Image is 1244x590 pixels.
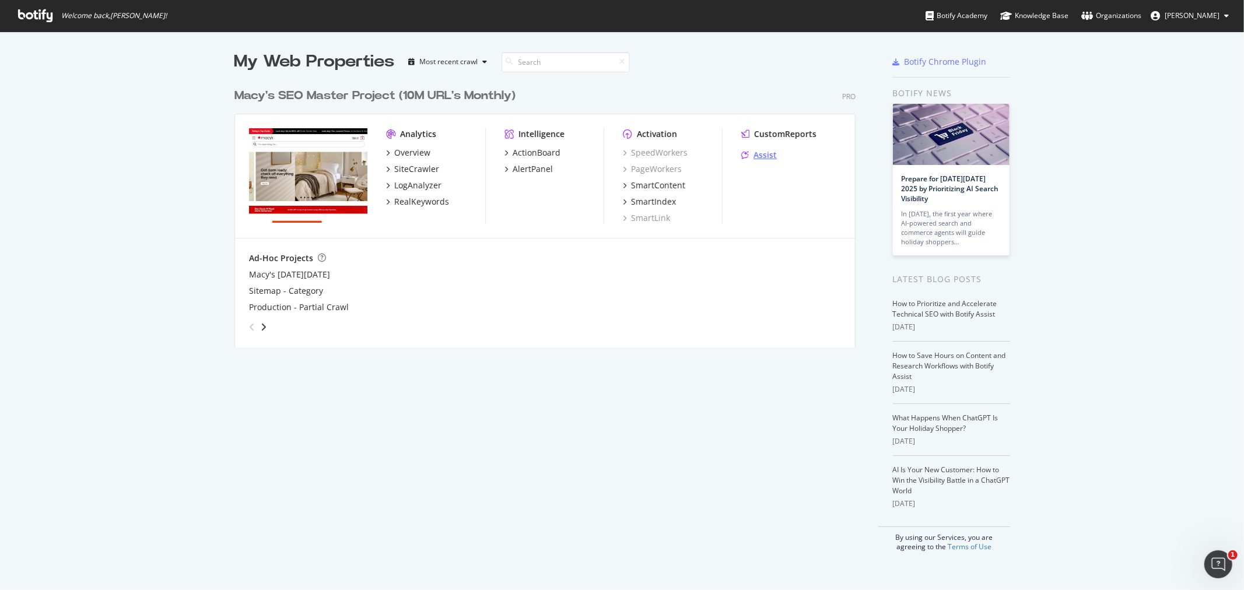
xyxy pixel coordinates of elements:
div: [DATE] [893,322,1010,332]
a: RealKeywords [386,196,449,208]
div: Activation [637,128,677,140]
a: Overview [386,147,430,159]
a: Assist [741,149,777,161]
iframe: Intercom live chat [1204,550,1232,578]
a: Macy's [DATE][DATE] [249,269,330,280]
div: My Web Properties [234,50,395,73]
div: grid [234,73,865,347]
img: www.macys.com [249,128,367,223]
div: SiteCrawler [394,163,439,175]
a: CustomReports [741,128,817,140]
div: ActionBoard [513,147,560,159]
div: RealKeywords [394,196,449,208]
button: Most recent crawl [404,52,492,71]
div: Organizations [1081,10,1141,22]
a: SmartContent [623,180,685,191]
a: SmartLink [623,212,670,224]
a: How to Prioritize and Accelerate Technical SEO with Botify Assist [893,298,997,319]
a: Prepare for [DATE][DATE] 2025 by Prioritizing AI Search Visibility [902,174,999,203]
div: [DATE] [893,498,1010,509]
div: Analytics [400,128,436,140]
div: CustomReports [754,128,817,140]
div: Pro [842,92,856,101]
span: 1 [1228,550,1238,560]
div: Ad-Hoc Projects [249,252,313,264]
a: ActionBoard [504,147,560,159]
div: angle-left [244,318,260,336]
img: Prepare for Black Friday 2025 by Prioritizing AI Search Visibility [893,104,1010,165]
a: SmartIndex [623,196,676,208]
div: [DATE] [893,384,1010,395]
div: Overview [394,147,430,159]
a: AlertPanel [504,163,553,175]
a: How to Save Hours on Content and Research Workflows with Botify Assist [893,350,1006,381]
div: Knowledge Base [1000,10,1068,22]
div: SmartContent [631,180,685,191]
div: In [DATE], the first year where AI-powered search and commerce agents will guide holiday shoppers… [902,209,1001,247]
a: AI Is Your New Customer: How to Win the Visibility Battle in a ChatGPT World [893,465,1010,496]
a: Production - Partial Crawl [249,301,349,313]
a: SiteCrawler [386,163,439,175]
div: Botify news [893,87,1010,100]
div: By using our Services, you are agreeing to the [878,526,1010,552]
button: [PERSON_NAME] [1141,6,1238,25]
a: SpeedWorkers [623,147,688,159]
div: Intelligence [518,128,565,140]
div: LogAnalyzer [394,180,441,191]
span: Corinne Tynan [1165,10,1220,20]
a: LogAnalyzer [386,180,441,191]
div: Macy's SEO Master Project (10M URL's Monthly) [234,87,516,104]
div: Botify Chrome Plugin [905,56,987,68]
a: PageWorkers [623,163,682,175]
a: Botify Chrome Plugin [893,56,987,68]
div: Latest Blog Posts [893,273,1010,286]
a: Macy's SEO Master Project (10M URL's Monthly) [234,87,520,104]
div: AlertPanel [513,163,553,175]
div: [DATE] [893,436,1010,447]
div: Assist [754,149,777,161]
div: angle-right [260,321,268,333]
a: Sitemap - Category [249,285,323,297]
div: Most recent crawl [420,58,478,65]
span: Welcome back, [PERSON_NAME] ! [61,11,167,20]
div: SmartIndex [631,196,676,208]
div: Botify Academy [926,10,987,22]
a: Terms of Use [948,542,991,552]
input: Search [502,52,630,72]
a: What Happens When ChatGPT Is Your Holiday Shopper? [893,413,998,433]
